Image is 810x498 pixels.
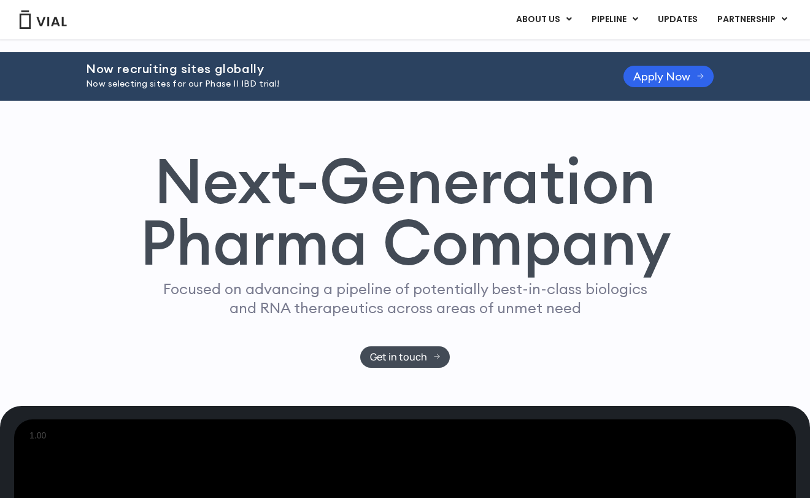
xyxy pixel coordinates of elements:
h1: Next-Generation Pharma Company [139,150,671,274]
a: PIPELINEMenu Toggle [582,9,647,30]
a: ABOUT USMenu Toggle [506,9,581,30]
a: Get in touch [360,346,450,368]
a: PARTNERSHIPMenu Toggle [708,9,797,30]
a: UPDATES [648,9,707,30]
span: Get in touch [370,352,427,362]
img: Vial Logo [18,10,67,29]
span: Apply Now [633,72,690,81]
a: Apply Now [623,66,714,87]
p: Focused on advancing a pipeline of potentially best-in-class biologics and RNA therapeutics acros... [158,279,652,317]
p: Now selecting sites for our Phase II IBD trial! [86,77,593,91]
h2: Now recruiting sites globally [86,62,593,76]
